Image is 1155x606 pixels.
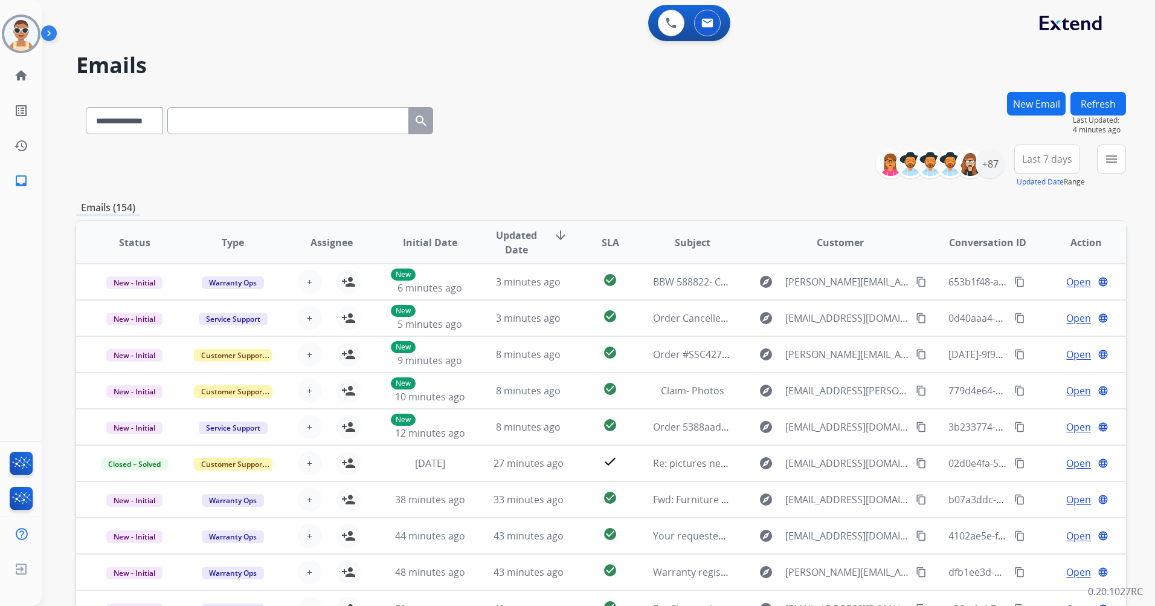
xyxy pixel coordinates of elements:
[916,567,927,578] mat-icon: content_copy
[1066,529,1091,543] span: Open
[395,426,465,440] span: 12 minutes ago
[785,347,909,362] span: [PERSON_NAME][EMAIL_ADDRESS][DOMAIN_NAME]
[976,149,1005,178] div: +87
[298,379,322,403] button: +
[496,348,561,361] span: 8 minutes ago
[14,174,28,188] mat-icon: inbox
[785,383,909,398] span: [EMAIL_ADDRESS][PERSON_NAME][DOMAIN_NAME]
[759,383,773,398] mat-icon: explore
[785,275,909,289] span: [PERSON_NAME][EMAIL_ADDRESS][DOMAIN_NAME]
[298,560,322,584] button: +
[494,457,564,470] span: 27 minutes ago
[1098,567,1108,578] mat-icon: language
[948,348,1113,361] span: [DATE]-9f93-4f31-8d0c-f3bb1fbc0114
[106,494,162,507] span: New - Initial
[1070,92,1126,116] button: Refresh
[496,311,561,325] span: 3 minutes ago
[395,565,465,579] span: 48 minutes ago
[341,275,356,289] mat-icon: person_add
[759,492,773,507] mat-icon: explore
[307,347,312,362] span: +
[1022,157,1072,161] span: Last 7 days
[397,354,462,367] span: 9 minutes ago
[494,565,564,579] span: 43 minutes ago
[489,228,544,257] span: Updated Date
[496,275,561,288] span: 3 minutes ago
[785,492,909,507] span: [EMAIL_ADDRESS][DOMAIN_NAME]
[341,565,356,579] mat-icon: person_add
[916,349,927,360] mat-icon: content_copy
[653,529,825,542] span: Your requested Mattress Firm receipt
[603,382,617,396] mat-icon: check_circle
[1014,494,1025,505] mat-icon: content_copy
[106,385,162,398] span: New - Initial
[1098,313,1108,324] mat-icon: language
[948,384,1131,397] span: 779d4e64-bdf3-4c89-8bf3-e8bc7c05745d
[653,348,973,361] span: Order #SSC4274 / Contract ID f9d51897-5664-4736-8d65-9da7875a2f48
[199,313,268,325] span: Service Support
[653,275,809,288] span: BBW 588822- CONTRACT REQUEST
[307,565,312,579] span: +
[310,235,353,250] span: Assignee
[603,273,617,287] mat-icon: check_circle
[202,494,264,507] span: Warranty Ops
[948,529,1130,542] span: 4102ae5e-fe7f-4ebe-92a7-c8192e293035
[759,565,773,579] mat-icon: explore
[397,318,462,331] span: 5 minutes ago
[1098,349,1108,360] mat-icon: language
[395,529,465,542] span: 44 minutes ago
[1066,565,1091,579] span: Open
[948,493,1130,506] span: b07a3ddc-8c37-4e98-bc9b-05cc0f7d3f58
[603,418,617,432] mat-icon: check_circle
[653,565,752,579] span: Warranty registration
[603,454,617,469] mat-icon: check
[199,422,268,434] span: Service Support
[307,383,312,398] span: +
[391,341,416,353] p: New
[1098,494,1108,505] mat-icon: language
[298,342,322,367] button: +
[1066,347,1091,362] span: Open
[106,349,162,362] span: New - Initial
[1014,313,1025,324] mat-icon: content_copy
[1014,276,1025,287] mat-icon: content_copy
[759,347,773,362] mat-icon: explore
[202,567,264,579] span: Warranty Ops
[1028,221,1126,264] th: Action
[1066,275,1091,289] span: Open
[298,487,322,512] button: +
[785,565,909,579] span: [PERSON_NAME][EMAIL_ADDRESS][PERSON_NAME][DOMAIN_NAME]
[403,235,457,250] span: Initial Date
[341,383,356,398] mat-icon: person_add
[1066,311,1091,325] span: Open
[106,313,162,325] span: New - Initial
[603,309,617,324] mat-icon: check_circle
[1014,458,1025,469] mat-icon: content_copy
[1014,530,1025,541] mat-icon: content_copy
[916,494,927,505] mat-icon: content_copy
[916,458,927,469] mat-icon: content_copy
[307,456,312,471] span: +
[298,306,322,330] button: +
[759,420,773,434] mat-icon: explore
[949,235,1026,250] span: Conversation ID
[948,420,1131,434] span: 3b233774-38d1-4eae-8b90-74981cf884f5
[222,235,244,250] span: Type
[603,563,617,578] mat-icon: check_circle
[14,68,28,83] mat-icon: home
[395,390,465,403] span: 10 minutes ago
[307,529,312,543] span: +
[916,530,927,541] mat-icon: content_copy
[391,269,416,281] p: New
[1104,152,1119,166] mat-icon: menu
[341,311,356,325] mat-icon: person_add
[76,53,1126,77] h2: Emails
[1088,584,1143,599] p: 0.20.1027RC
[106,530,162,543] span: New - Initial
[106,422,162,434] span: New - Initial
[106,276,162,289] span: New - Initial
[307,492,312,507] span: +
[14,138,28,153] mat-icon: history
[1066,492,1091,507] span: Open
[1014,422,1025,432] mat-icon: content_copy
